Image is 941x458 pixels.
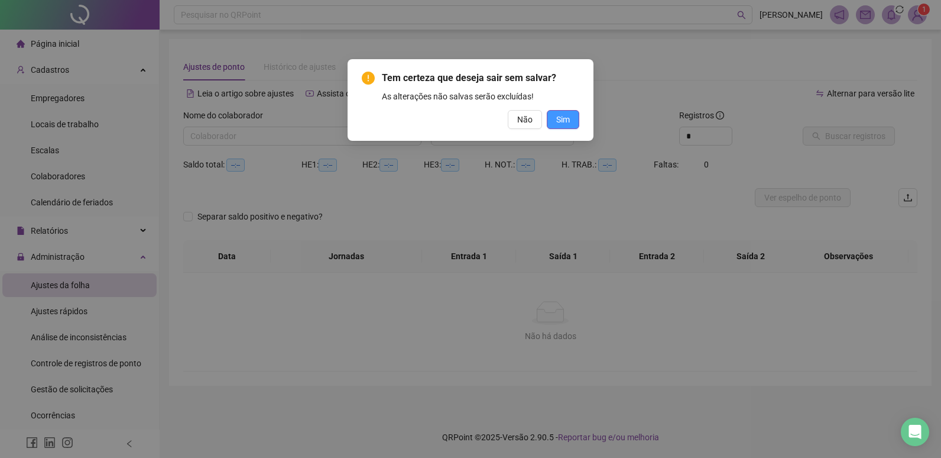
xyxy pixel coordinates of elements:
[547,110,579,129] button: Sim
[556,113,570,126] span: Sim
[382,72,556,83] span: Tem certeza que deseja sair sem salvar?
[901,418,929,446] div: Open Intercom Messenger
[508,110,542,129] button: Não
[382,92,534,101] span: As alterações não salvas serão excluídas!
[362,72,375,85] span: exclamation-circle
[517,113,533,126] span: Não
